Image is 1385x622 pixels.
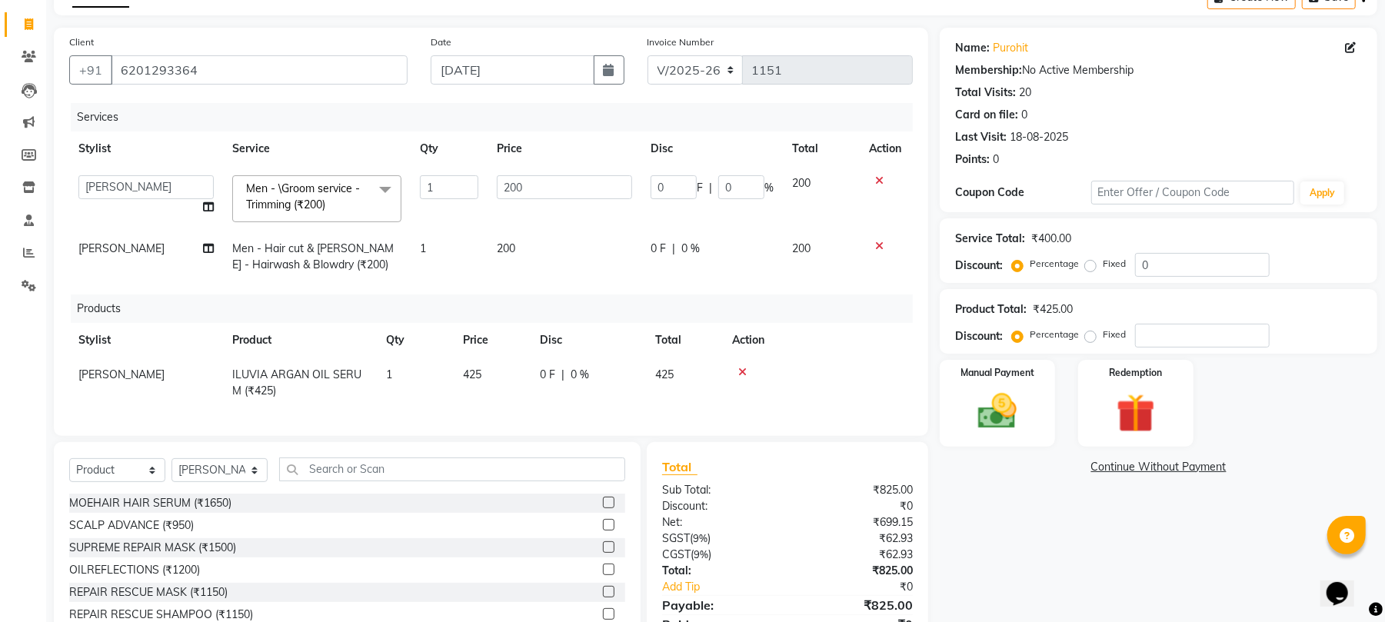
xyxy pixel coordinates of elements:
[787,547,924,563] div: ₹62.93
[709,180,712,196] span: |
[648,35,714,49] label: Invoice Number
[69,131,223,166] th: Stylist
[787,563,924,579] div: ₹825.00
[1021,107,1027,123] div: 0
[69,584,228,600] div: REPAIR RESCUE MASK (₹1150)
[497,241,515,255] span: 200
[783,131,860,166] th: Total
[693,532,707,544] span: 9%
[531,323,646,358] th: Disc
[681,241,700,257] span: 0 %
[966,389,1029,434] img: _cash.svg
[463,368,481,381] span: 425
[662,531,690,545] span: SGST
[943,459,1374,475] a: Continue Without Payment
[571,367,589,383] span: 0 %
[764,180,774,196] span: %
[69,517,194,534] div: SCALP ADVANCE (₹950)
[223,131,411,166] th: Service
[279,457,625,481] input: Search or Scan
[1033,301,1073,318] div: ₹425.00
[792,176,811,190] span: 200
[71,103,924,131] div: Services
[662,547,691,561] span: CGST
[420,241,426,255] span: 1
[641,131,783,166] th: Disc
[69,323,223,358] th: Stylist
[787,596,924,614] div: ₹825.00
[78,241,165,255] span: [PERSON_NAME]
[78,368,165,381] span: [PERSON_NAME]
[651,579,811,595] a: Add Tip
[1091,181,1294,205] input: Enter Offer / Coupon Code
[488,131,641,166] th: Price
[561,367,564,383] span: |
[955,258,1003,274] div: Discount:
[69,562,200,578] div: OILREFLECTIONS (₹1200)
[232,241,394,271] span: Men - Hair cut & [PERSON_NAME] - Hairwash & Blowdry (₹200)
[1300,181,1344,205] button: Apply
[955,151,990,168] div: Points:
[993,40,1028,56] a: Purohit
[662,459,697,475] span: Total
[1103,257,1126,271] label: Fixed
[651,547,787,563] div: ( )
[69,35,94,49] label: Client
[69,55,112,85] button: +91
[377,323,454,358] th: Qty
[69,495,231,511] div: MOEHAIR HAIR SERUM (₹1650)
[993,151,999,168] div: 0
[787,498,924,514] div: ₹0
[694,548,708,560] span: 9%
[651,531,787,547] div: ( )
[1103,328,1126,341] label: Fixed
[697,180,703,196] span: F
[646,323,723,358] th: Total
[955,62,1362,78] div: No Active Membership
[223,323,377,358] th: Product
[955,107,1018,123] div: Card on file:
[955,328,1003,344] div: Discount:
[411,131,488,166] th: Qty
[723,323,913,358] th: Action
[955,301,1027,318] div: Product Total:
[232,368,361,397] span: ILUVIA ARGAN OIL SERUM (₹425)
[811,579,924,595] div: ₹0
[792,241,811,255] span: 200
[454,323,531,358] th: Price
[955,40,990,56] div: Name:
[955,231,1025,247] div: Service Total:
[651,563,787,579] div: Total:
[961,366,1034,380] label: Manual Payment
[431,35,451,49] label: Date
[651,596,787,614] div: Payable:
[71,294,924,323] div: Products
[325,198,332,211] a: x
[111,55,408,85] input: Search by Name/Mobile/Email/Code
[1030,328,1079,341] label: Percentage
[386,368,392,381] span: 1
[1019,85,1031,101] div: 20
[1010,129,1068,145] div: 18-08-2025
[69,540,236,556] div: SUPREME REPAIR MASK (₹1500)
[672,241,675,257] span: |
[955,185,1090,201] div: Coupon Code
[1031,231,1071,247] div: ₹400.00
[1030,257,1079,271] label: Percentage
[540,367,555,383] span: 0 F
[787,531,924,547] div: ₹62.93
[955,85,1016,101] div: Total Visits:
[860,131,913,166] th: Action
[651,482,787,498] div: Sub Total:
[655,368,674,381] span: 425
[955,62,1022,78] div: Membership:
[787,482,924,498] div: ₹825.00
[651,241,666,257] span: 0 F
[1109,366,1162,380] label: Redemption
[787,514,924,531] div: ₹699.15
[1320,560,1370,607] iframe: chat widget
[955,129,1007,145] div: Last Visit:
[246,181,360,211] span: Men - \Groom service - Trimming (₹200)
[1104,389,1167,437] img: _gift.svg
[651,514,787,531] div: Net:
